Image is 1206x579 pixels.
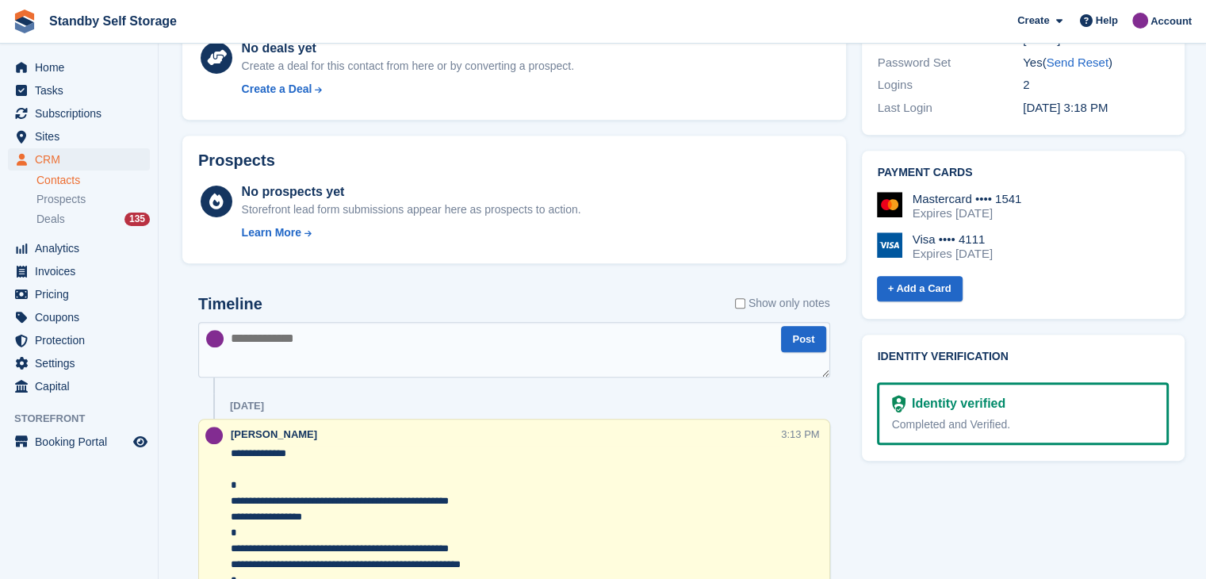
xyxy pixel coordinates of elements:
[36,191,150,208] a: Prospects
[8,375,150,397] a: menu
[231,428,317,440] span: [PERSON_NAME]
[242,182,581,201] div: No prospects yet
[878,167,1169,179] h2: Payment cards
[1043,56,1112,69] span: ( )
[781,326,825,352] button: Post
[8,260,150,282] a: menu
[242,81,574,98] a: Create a Deal
[8,306,150,328] a: menu
[35,260,130,282] span: Invoices
[913,247,993,261] div: Expires [DATE]
[878,351,1169,363] h2: Identity verification
[35,375,130,397] span: Capital
[35,237,130,259] span: Analytics
[13,10,36,33] img: stora-icon-8386f47178a22dfd0bd8f6a31ec36ba5ce8667c1dd55bd0f319d3a0aa187defe.svg
[8,102,150,125] a: menu
[878,99,1024,117] div: Last Login
[913,206,1022,220] div: Expires [DATE]
[35,352,130,374] span: Settings
[131,432,150,451] a: Preview store
[1047,56,1108,69] a: Send Reset
[877,276,963,302] a: + Add a Card
[14,411,158,427] span: Storefront
[877,192,902,217] img: Mastercard Logo
[1023,54,1169,72] div: Yes
[1023,101,1108,114] time: 2023-11-24 15:18:13 UTC
[1132,13,1148,29] img: Sue Ford
[1017,13,1049,29] span: Create
[892,395,905,412] img: Identity Verification Ready
[36,212,65,227] span: Deals
[905,394,1005,413] div: Identity verified
[735,295,830,312] label: Show only notes
[8,56,150,79] a: menu
[1023,76,1169,94] div: 2
[8,431,150,453] a: menu
[35,431,130,453] span: Booking Portal
[242,224,581,241] a: Learn More
[35,148,130,171] span: CRM
[913,192,1022,206] div: Mastercard •••• 1541
[242,224,301,241] div: Learn More
[36,173,150,188] a: Contacts
[242,58,574,75] div: Create a deal for this contact from here or by converting a prospect.
[35,329,130,351] span: Protection
[230,400,264,412] div: [DATE]
[198,295,262,313] h2: Timeline
[877,232,902,258] img: Visa Logo
[35,125,130,148] span: Sites
[8,148,150,171] a: menu
[8,283,150,305] a: menu
[242,81,312,98] div: Create a Deal
[35,306,130,328] span: Coupons
[8,329,150,351] a: menu
[1096,13,1118,29] span: Help
[8,352,150,374] a: menu
[1150,13,1192,29] span: Account
[735,295,745,312] input: Show only notes
[8,237,150,259] a: menu
[35,102,130,125] span: Subscriptions
[36,211,150,228] a: Deals 135
[124,213,150,226] div: 135
[35,79,130,102] span: Tasks
[242,201,581,218] div: Storefront lead form submissions appear here as prospects to action.
[8,125,150,148] a: menu
[242,39,574,58] div: No deals yet
[36,192,86,207] span: Prospects
[781,427,819,442] div: 3:13 PM
[878,76,1024,94] div: Logins
[205,427,223,444] img: Sue Ford
[35,56,130,79] span: Home
[8,79,150,102] a: menu
[892,416,1154,433] div: Completed and Verified.
[198,151,275,170] h2: Prospects
[43,8,183,34] a: Standby Self Storage
[878,54,1024,72] div: Password Set
[913,232,993,247] div: Visa •••• 4111
[206,330,224,347] img: Sue Ford
[35,283,130,305] span: Pricing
